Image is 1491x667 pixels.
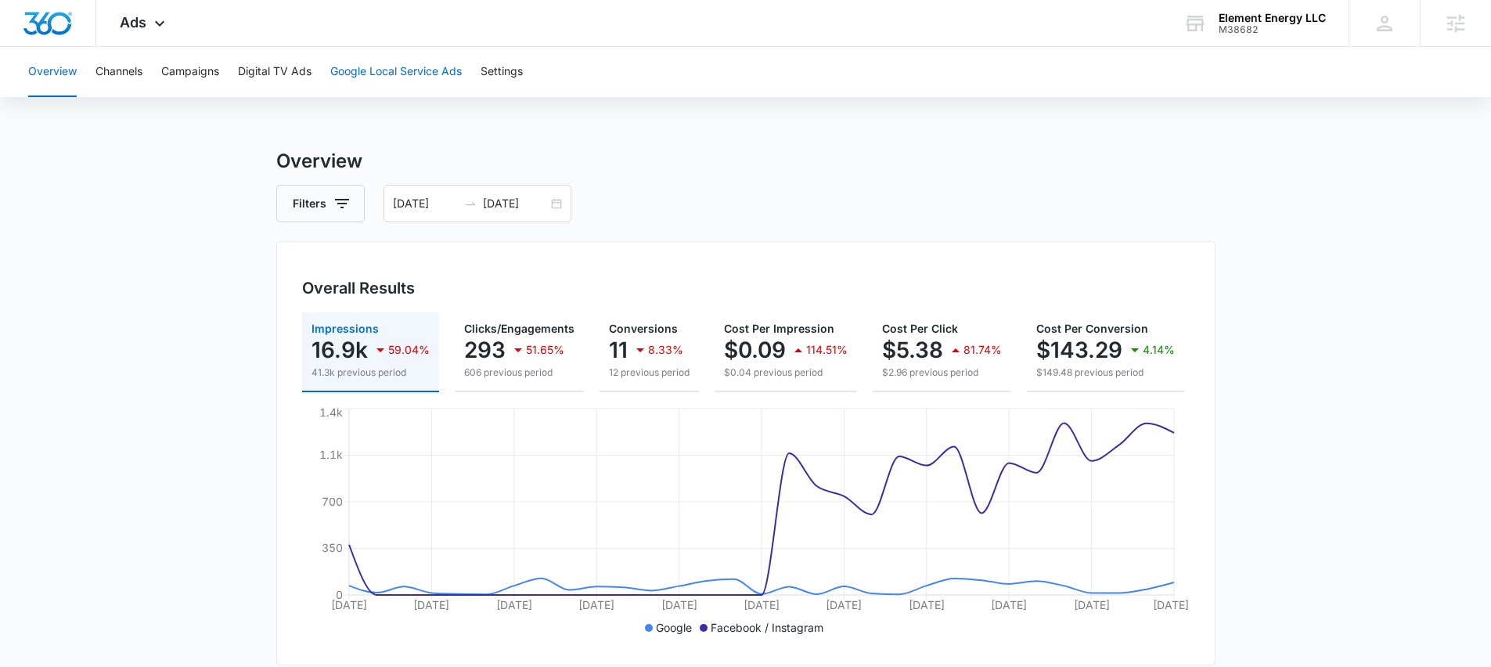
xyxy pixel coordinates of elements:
[302,276,415,300] h3: Overall Results
[609,337,628,362] p: 11
[276,147,1215,175] h3: Overview
[1219,24,1326,35] div: account id
[908,598,944,611] tspan: [DATE]
[1036,322,1148,335] span: Cost Per Conversion
[526,344,564,355] p: 51.65%
[661,598,697,611] tspan: [DATE]
[724,322,834,335] span: Cost Per Impression
[609,322,678,335] span: Conversions
[882,322,958,335] span: Cost Per Click
[28,47,77,97] button: Overview
[330,47,462,97] button: Google Local Service Ads
[276,185,365,222] button: Filters
[238,47,312,97] button: Digital TV Ads
[656,619,692,636] p: Google
[1036,337,1122,362] p: $143.29
[806,344,848,355] p: 114.51%
[724,337,786,362] p: $0.09
[464,197,477,210] span: to
[319,406,343,419] tspan: 1.4k
[413,598,449,611] tspan: [DATE]
[481,47,523,97] button: Settings
[991,598,1027,611] tspan: [DATE]
[120,14,146,31] span: Ads
[744,598,780,611] tspan: [DATE]
[322,541,343,554] tspan: 350
[483,195,548,212] input: End date
[1219,12,1326,24] div: account name
[711,619,823,636] p: Facebook / Instagram
[495,598,531,611] tspan: [DATE]
[95,47,142,97] button: Channels
[826,598,862,611] tspan: [DATE]
[578,598,614,611] tspan: [DATE]
[1036,366,1175,380] p: $149.48 previous period
[312,322,379,335] span: Impressions
[161,47,219,97] button: Campaigns
[464,337,506,362] p: 293
[312,366,430,380] p: 41.3k previous period
[882,337,943,362] p: $5.38
[312,337,368,362] p: 16.9k
[464,322,574,335] span: Clicks/Engagements
[1073,598,1109,611] tspan: [DATE]
[393,195,458,212] input: Start date
[464,197,477,210] span: swap-right
[319,448,343,461] tspan: 1.1k
[1143,344,1175,355] p: 4.14%
[609,366,690,380] p: 12 previous period
[464,366,574,380] p: 606 previous period
[724,366,848,380] p: $0.04 previous period
[331,598,367,611] tspan: [DATE]
[963,344,1002,355] p: 81.74%
[388,344,430,355] p: 59.04%
[322,495,343,508] tspan: 700
[1153,598,1189,611] tspan: [DATE]
[882,366,1002,380] p: $2.96 previous period
[648,344,683,355] p: 8.33%
[336,588,343,601] tspan: 0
